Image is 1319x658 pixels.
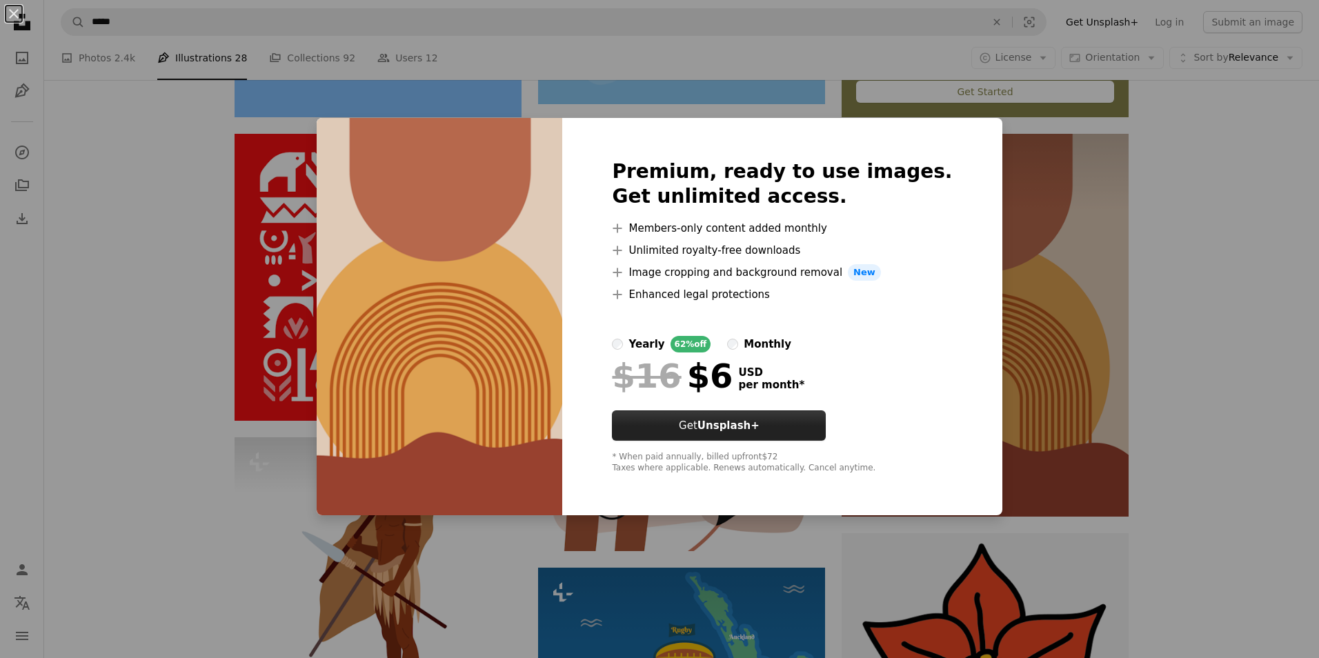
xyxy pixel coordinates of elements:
li: Enhanced legal protections [612,286,952,303]
div: * When paid annually, billed upfront $72 Taxes where applicable. Renews automatically. Cancel any... [612,452,952,474]
span: $16 [612,358,681,394]
input: monthly [727,339,738,350]
li: Image cropping and background removal [612,264,952,281]
span: USD [738,366,804,379]
img: premium_vector-1722180127587-dfdefa043239 [317,118,562,515]
h2: Premium, ready to use images. Get unlimited access. [612,159,952,209]
button: GetUnsplash+ [612,410,826,441]
input: yearly62%off [612,339,623,350]
span: per month * [738,379,804,391]
div: $6 [612,358,733,394]
strong: Unsplash+ [697,419,760,432]
li: Members-only content added monthly [612,220,952,237]
li: Unlimited royalty-free downloads [612,242,952,259]
div: monthly [744,336,791,352]
span: New [848,264,881,281]
div: yearly [628,336,664,352]
div: 62% off [671,336,711,352]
